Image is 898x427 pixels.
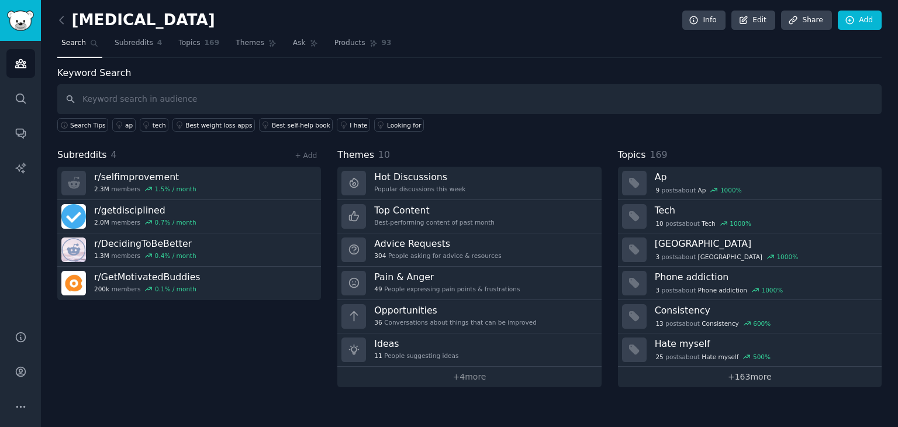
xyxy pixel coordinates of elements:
[781,11,831,30] a: Share
[57,67,131,78] label: Keyword Search
[655,218,752,229] div: post s about
[94,271,201,283] h3: r/ GetMotivatedBuddies
[655,219,663,228] span: 10
[57,167,321,200] a: r/selfimprovement2.3Mmembers1.5% / month
[172,118,255,132] a: Best weight loss apps
[838,11,882,30] a: Add
[94,237,196,250] h3: r/ DecidingToBeBetter
[618,333,882,367] a: Hate myself25postsaboutHate myself500%
[374,271,520,283] h3: Pain & Anger
[374,352,458,360] div: People suggesting ideas
[731,11,775,30] a: Edit
[655,237,873,250] h3: [GEOGRAPHIC_DATA]
[374,204,495,216] h3: Top Content
[374,318,382,326] span: 36
[374,118,424,132] a: Looking for
[337,367,601,387] a: +4more
[337,267,601,300] a: Pain & Anger49People expressing pain points & frustrations
[702,353,738,361] span: Hate myself
[374,285,520,293] div: People expressing pain points & frustrations
[57,148,107,163] span: Subreddits
[57,84,882,114] input: Keyword search in audience
[618,200,882,233] a: Tech10postsaboutTech1000%
[702,319,739,328] span: Consistency
[94,218,109,226] span: 2.0M
[374,318,537,326] div: Conversations about things that can be improved
[330,34,396,58] a: Products93
[655,186,659,194] span: 9
[655,285,784,295] div: post s about
[178,38,200,49] span: Topics
[702,219,716,228] span: Tech
[337,333,601,367] a: Ideas11People suggesting ideas
[334,38,365,49] span: Products
[155,285,196,293] div: 0.1 % / month
[70,121,106,129] span: Search Tips
[618,367,882,387] a: +163more
[57,267,321,300] a: r/GetMotivatedBuddies200kmembers0.1% / month
[337,118,370,132] a: I hate
[293,38,306,49] span: Ask
[374,218,495,226] div: Best-performing content of past month
[61,237,86,262] img: DecidingToBeBetter
[94,218,196,226] div: members
[289,34,322,58] a: Ask
[655,253,659,261] span: 3
[655,171,873,183] h3: Ap
[387,121,422,129] div: Looking for
[57,34,102,58] a: Search
[185,121,252,129] div: Best weight loss apps
[655,318,772,329] div: post s about
[655,338,873,350] h3: Hate myself
[140,118,169,132] a: tech
[698,253,762,261] span: [GEOGRAPHIC_DATA]
[337,200,601,233] a: Top ContentBest-performing content of past month
[378,149,390,160] span: 10
[94,285,109,293] span: 200k
[655,304,873,316] h3: Consistency
[259,118,333,132] a: Best self-help book
[236,38,264,49] span: Themes
[374,252,386,260] span: 304
[655,352,772,362] div: post s about
[655,204,873,216] h3: Tech
[655,185,743,195] div: post s about
[155,252,196,260] div: 0.4 % / month
[374,352,382,360] span: 11
[618,167,882,200] a: Ap9postsaboutAp1000%
[205,38,220,49] span: 169
[94,185,196,193] div: members
[776,253,798,261] div: 1000 %
[374,252,501,260] div: People asking for advice & resources
[57,233,321,267] a: r/DecidingToBeBetter1.3Mmembers0.4% / month
[720,186,742,194] div: 1000 %
[232,34,281,58] a: Themes
[618,267,882,300] a: Phone addiction3postsaboutPhone addiction1000%
[155,185,196,193] div: 1.5 % / month
[337,233,601,267] a: Advice Requests304People asking for advice & resources
[698,286,747,294] span: Phone addiction
[753,353,771,361] div: 500 %
[94,252,109,260] span: 1.3M
[655,353,663,361] span: 25
[94,171,196,183] h3: r/ selfimprovement
[7,11,34,31] img: GummySearch logo
[762,286,783,294] div: 1000 %
[94,285,201,293] div: members
[374,237,501,250] h3: Advice Requests
[618,233,882,267] a: [GEOGRAPHIC_DATA]3postsabout[GEOGRAPHIC_DATA]1000%
[650,149,667,160] span: 169
[57,11,215,30] h2: [MEDICAL_DATA]
[655,252,799,262] div: post s about
[374,285,382,293] span: 49
[374,304,537,316] h3: Opportunities
[350,121,367,129] div: I hate
[618,148,646,163] span: Topics
[61,271,86,295] img: GetMotivatedBuddies
[111,149,117,160] span: 4
[655,319,663,328] span: 13
[112,118,136,132] a: ap
[337,167,601,200] a: Hot DiscussionsPopular discussions this week
[157,38,163,49] span: 4
[125,121,133,129] div: ap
